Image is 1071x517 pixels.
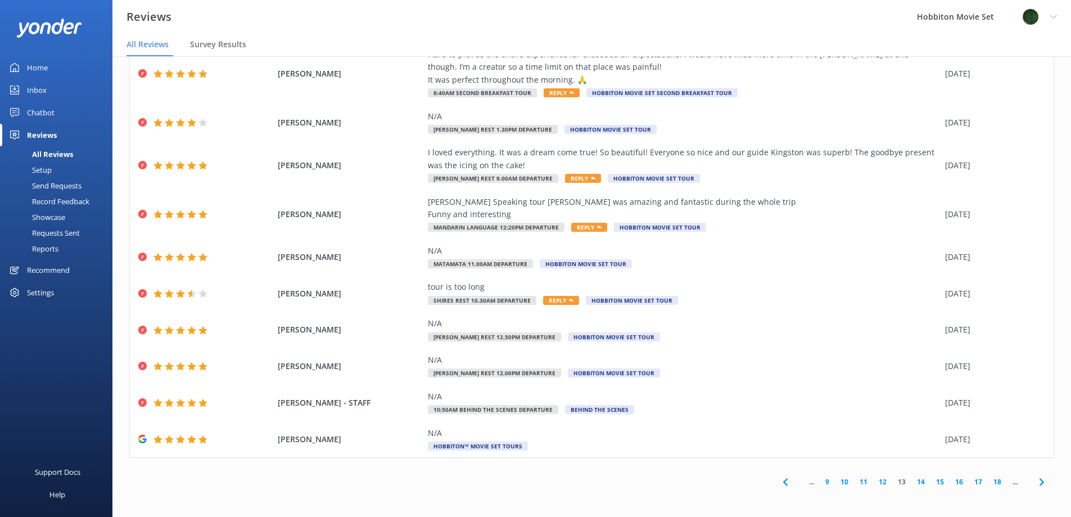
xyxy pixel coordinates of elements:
[945,251,1040,263] div: [DATE]
[7,225,112,241] a: Requests Sent
[544,88,580,97] span: Reply
[7,146,73,162] div: All Reviews
[586,88,738,97] span: Hobbiton Movie Set Second Breakfast Tour
[892,476,911,487] a: 13
[835,476,854,487] a: 10
[614,223,706,232] span: Hobbiton Movie Set Tour
[428,223,564,232] span: Mandarin Language 12:20pm Departure
[7,194,112,209] a: Record Feedback
[568,332,660,341] span: Hobbiton Movie Set Tour
[428,405,558,414] span: 10:50am Behind The Scenes Departure
[428,427,939,439] div: N/A
[7,241,112,257] a: Reports
[945,68,1040,80] div: [DATE]
[571,223,607,232] span: Reply
[7,209,65,225] div: Showcase
[854,476,873,487] a: 11
[190,39,246,50] span: Survey Results
[278,208,423,221] span: [PERSON_NAME]
[27,259,70,281] div: Recommend
[7,162,112,178] a: Setup
[27,101,55,124] div: Chatbot
[428,48,939,86] div: Hard to pick as the entire experience far exceeded all expectations. I would have liked more time...
[278,287,423,300] span: [PERSON_NAME]
[945,397,1040,409] div: [DATE]
[278,68,423,80] span: [PERSON_NAME]
[278,433,423,446] span: [PERSON_NAME]
[278,251,423,263] span: [PERSON_NAME]
[49,483,65,506] div: Help
[428,245,939,257] div: N/A
[969,476,988,487] a: 17
[608,174,700,183] span: Hobbiton Movie Set Tour
[7,178,82,194] div: Send Requests
[988,476,1007,487] a: 18
[17,19,82,37] img: yonder-white-logo.png
[278,159,423,172] span: [PERSON_NAME]
[945,323,1040,336] div: [DATE]
[428,281,939,293] div: tour is too long
[911,476,930,487] a: 14
[930,476,950,487] a: 15
[945,433,1040,446] div: [DATE]
[126,8,171,26] h3: Reviews
[565,405,634,414] span: Behind The Scenes
[540,259,632,268] span: Hobbiton Movie Set Tour
[428,146,939,172] div: I loved everything. It was a dream come true! So beautiful! Everyone so nice and our guide Kingst...
[7,241,58,257] div: Reports
[278,397,423,409] span: [PERSON_NAME] - STAFF
[565,174,601,183] span: Reply
[945,116,1040,129] div: [DATE]
[803,476,820,487] span: ...
[873,476,892,487] a: 12
[27,281,54,304] div: Settings
[126,39,169,50] span: All Reviews
[428,296,536,305] span: Shires Rest 10.30am Departure
[7,162,52,178] div: Setup
[428,259,533,268] span: Matamata 11.00am Departure
[428,88,537,97] span: 8:40am Second Breakfast Tour
[428,125,558,134] span: [PERSON_NAME] Rest 1.30pm Departure
[428,442,528,451] span: Hobbiton™ Movie Set Tours
[950,476,969,487] a: 16
[7,194,89,209] div: Record Feedback
[1022,8,1039,25] img: 34-1625720359.png
[27,56,48,79] div: Home
[428,196,939,221] div: [PERSON_NAME] Speaking tour [PERSON_NAME] was amazing and fantastic during the whole trip Funny a...
[35,461,80,483] div: Support Docs
[7,178,112,194] a: Send Requests
[820,476,835,487] a: 9
[586,296,678,305] span: Hobbiton Movie Set Tour
[7,146,112,162] a: All Reviews
[543,296,579,305] span: Reply
[428,317,939,330] div: N/A
[428,390,939,403] div: N/A
[278,323,423,336] span: [PERSON_NAME]
[945,208,1040,221] div: [DATE]
[428,368,561,377] span: [PERSON_NAME] Rest 12.00pm Departure
[564,125,657,134] span: Hobbiton Movie Set Tour
[428,354,939,366] div: N/A
[428,174,558,183] span: [PERSON_NAME] Rest 9.00am Departure
[278,116,423,129] span: [PERSON_NAME]
[568,368,660,377] span: Hobbiton Movie Set Tour
[1007,476,1023,487] span: ...
[278,360,423,372] span: [PERSON_NAME]
[27,79,47,101] div: Inbox
[945,159,1040,172] div: [DATE]
[27,124,57,146] div: Reviews
[428,110,939,123] div: N/A
[428,332,561,341] span: [PERSON_NAME] Rest 12.50pm Departure
[945,360,1040,372] div: [DATE]
[7,225,80,241] div: Requests Sent
[945,287,1040,300] div: [DATE]
[7,209,112,225] a: Showcase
